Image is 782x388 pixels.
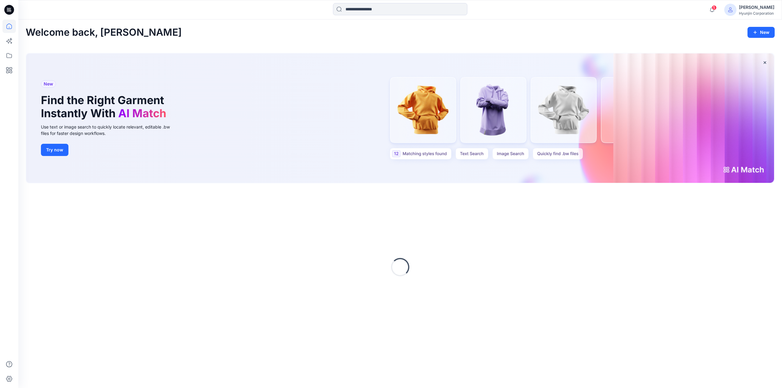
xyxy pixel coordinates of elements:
div: [PERSON_NAME] [739,4,774,11]
div: Use text or image search to quickly locate relevant, editable .bw files for faster design workflows. [41,124,178,136]
span: 5 [712,5,717,10]
svg: avatar [728,7,733,12]
button: New [747,27,775,38]
span: New [44,80,53,88]
h2: Welcome back, [PERSON_NAME] [26,27,182,38]
span: AI Match [118,107,166,120]
div: Hyunjin Corporation [739,11,774,16]
button: Try now [41,144,68,156]
h1: Find the Right Garment Instantly With [41,94,169,120]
